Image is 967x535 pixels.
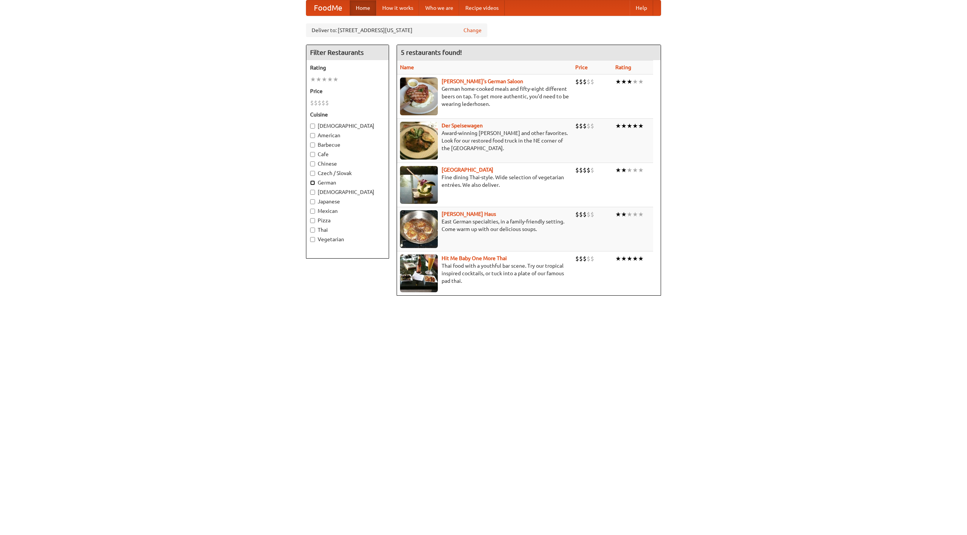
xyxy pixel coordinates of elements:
label: Vegetarian [310,236,385,243]
a: [GEOGRAPHIC_DATA] [442,167,493,173]
a: Help [630,0,653,16]
a: [PERSON_NAME]'s German Saloon [442,78,523,84]
label: Japanese [310,198,385,205]
p: Award-winning [PERSON_NAME] and other favorites. Look for our restored food truck in the NE corne... [400,129,569,152]
input: American [310,133,315,138]
li: $ [579,254,583,263]
img: babythai.jpg [400,254,438,292]
input: Vegetarian [310,237,315,242]
li: ★ [638,254,644,263]
li: $ [583,254,587,263]
li: ★ [621,254,627,263]
input: Thai [310,228,315,233]
li: ★ [638,122,644,130]
li: ★ [627,122,632,130]
input: [DEMOGRAPHIC_DATA] [310,190,315,195]
a: Name [400,64,414,70]
label: Cafe [310,150,385,158]
li: $ [575,166,579,174]
li: ★ [615,166,621,174]
li: ★ [632,254,638,263]
h5: Price [310,87,385,95]
input: German [310,180,315,185]
p: East German specialties, in a family-friendly setting. Come warm up with our delicious soups. [400,218,569,233]
li: $ [587,210,590,219]
li: ★ [333,75,338,84]
label: German [310,179,385,186]
input: Japanese [310,199,315,204]
li: ★ [632,166,638,174]
label: Chinese [310,160,385,167]
a: [PERSON_NAME] Haus [442,211,496,217]
img: satay.jpg [400,166,438,204]
input: Barbecue [310,143,315,147]
h5: Cuisine [310,111,385,118]
li: ★ [621,78,627,86]
a: How it works [376,0,419,16]
li: $ [590,166,594,174]
li: $ [583,166,587,174]
label: [DEMOGRAPHIC_DATA] [310,188,385,196]
li: ★ [621,210,627,219]
p: Fine dining Thai-style. Wide selection of vegetarian entrées. We also deliver. [400,174,569,189]
li: $ [575,78,579,86]
a: Home [350,0,376,16]
li: $ [579,78,583,86]
li: ★ [615,210,621,219]
input: Pizza [310,218,315,223]
li: ★ [638,210,644,219]
h5: Rating [310,64,385,71]
a: Rating [615,64,631,70]
label: Pizza [310,217,385,224]
label: Mexican [310,207,385,215]
li: ★ [327,75,333,84]
a: Who we are [419,0,459,16]
li: $ [583,122,587,130]
li: $ [590,78,594,86]
li: $ [318,99,321,107]
li: ★ [638,166,644,174]
li: $ [587,254,590,263]
li: $ [579,122,583,130]
li: $ [587,122,590,130]
li: $ [579,166,583,174]
li: $ [321,99,325,107]
input: Czech / Slovak [310,171,315,176]
a: FoodMe [306,0,350,16]
li: ★ [316,75,321,84]
input: Chinese [310,161,315,166]
img: speisewagen.jpg [400,122,438,160]
li: ★ [321,75,327,84]
li: ★ [632,210,638,219]
li: $ [587,166,590,174]
li: ★ [632,78,638,86]
ng-pluralize: 5 restaurants found! [401,49,462,56]
label: American [310,132,385,139]
li: $ [310,99,314,107]
li: $ [575,122,579,130]
li: $ [575,210,579,219]
label: Czech / Slovak [310,169,385,177]
li: $ [314,99,318,107]
li: ★ [627,166,632,174]
li: ★ [632,122,638,130]
p: German home-cooked meals and fifty-eight different beers on tap. To get more authentic, you'd nee... [400,85,569,108]
div: Deliver to: [STREET_ADDRESS][US_STATE] [306,23,487,37]
a: Recipe videos [459,0,505,16]
a: Hit Me Baby One More Thai [442,255,507,261]
b: Der Speisewagen [442,123,483,129]
li: $ [583,210,587,219]
li: ★ [615,122,621,130]
li: ★ [615,254,621,263]
p: Thai food with a youthful bar scene. Try our tropical inspired cocktails, or tuck into a plate of... [400,262,569,285]
li: $ [575,254,579,263]
input: Cafe [310,152,315,157]
li: ★ [638,78,644,86]
label: [DEMOGRAPHIC_DATA] [310,122,385,130]
li: ★ [310,75,316,84]
li: $ [587,78,590,86]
